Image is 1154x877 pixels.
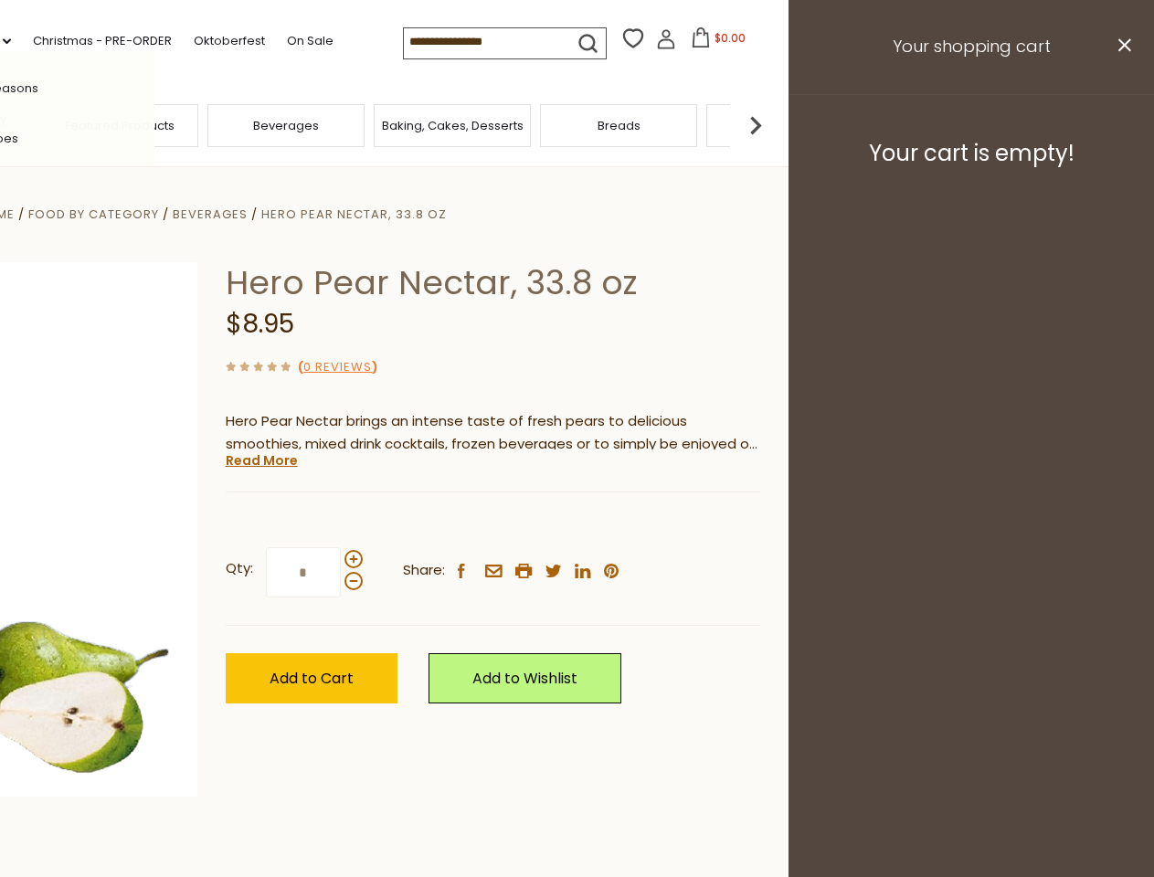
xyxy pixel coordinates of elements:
a: On Sale [287,31,333,51]
a: Christmas - PRE-ORDER [33,31,172,51]
a: Add to Wishlist [429,653,621,703]
a: Hero Pear Nectar, 33.8 oz [261,206,447,223]
a: Food By Category [28,206,159,223]
img: next arrow [737,107,774,143]
h1: Hero Pear Nectar, 33.8 oz [226,262,760,303]
a: Oktoberfest [194,31,265,51]
a: Beverages [253,119,319,132]
span: $0.00 [715,30,746,46]
a: 0 Reviews [303,358,372,377]
button: $0.00 [680,27,757,55]
a: Beverages [173,206,248,223]
input: Qty: [266,547,341,597]
span: ( ) [298,358,377,375]
h3: Your cart is empty! [811,140,1131,167]
span: Share: [403,559,445,582]
p: Hero Pear Nectar brings an intense taste of fresh pears to delicious smoothies, mixed drink cockt... [226,410,760,456]
a: Breads [598,119,641,132]
a: Read More [226,451,298,470]
strong: Qty: [226,557,253,580]
span: $8.95 [226,306,294,342]
a: Baking, Cakes, Desserts [382,119,524,132]
span: Add to Cart [270,668,354,689]
button: Add to Cart [226,653,397,703]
